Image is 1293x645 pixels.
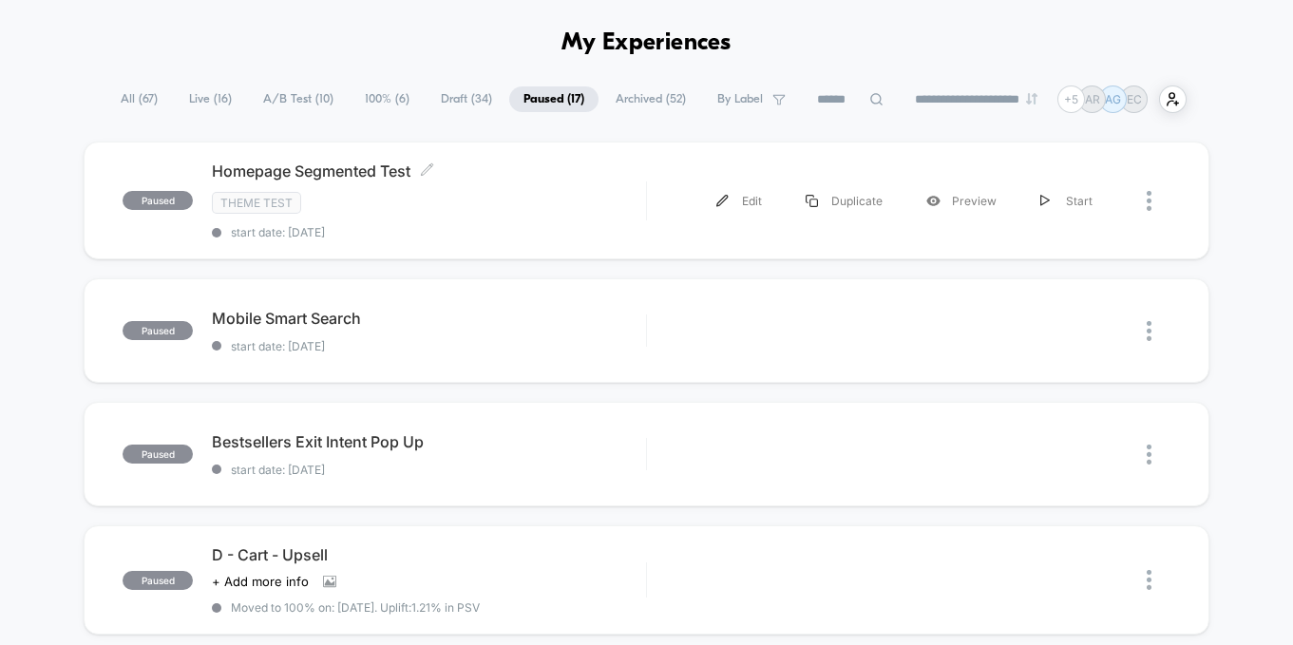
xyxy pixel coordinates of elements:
span: Bestsellers Exit Intent Pop Up [212,432,645,451]
span: By Label [717,92,763,106]
div: Start [1018,180,1114,222]
div: + 5 [1057,85,1085,113]
div: Duplicate [784,180,904,222]
h1: My Experiences [561,29,732,57]
span: Theme Test [212,192,301,214]
p: EC [1127,92,1142,106]
img: end [1026,93,1037,104]
span: start date: [DATE] [212,463,645,477]
div: Preview [904,180,1018,222]
img: menu [806,195,818,207]
span: + Add more info [212,574,309,589]
img: menu [716,195,729,207]
span: D - Cart - Upsell [212,545,645,564]
p: AG [1105,92,1121,106]
span: paused [123,191,193,210]
span: Moved to 100% on: [DATE] . Uplift: 1.21% in PSV [231,600,480,615]
span: paused [123,445,193,464]
img: menu [1040,195,1050,207]
span: Live ( 16 ) [175,86,246,112]
span: Draft ( 34 ) [427,86,506,112]
span: start date: [DATE] [212,339,645,353]
span: 100% ( 6 ) [351,86,424,112]
span: A/B Test ( 10 ) [249,86,348,112]
span: paused [123,571,193,590]
img: close [1147,321,1151,341]
img: close [1147,570,1151,590]
span: Homepage Segmented Test [212,161,645,180]
img: close [1147,191,1151,211]
span: start date: [DATE] [212,225,645,239]
p: AR [1085,92,1100,106]
img: close [1147,445,1151,465]
span: paused [123,321,193,340]
span: Mobile Smart Search [212,309,645,328]
span: All ( 67 ) [106,86,172,112]
span: Archived ( 52 ) [601,86,700,112]
div: Edit [694,180,784,222]
span: Paused ( 17 ) [509,86,599,112]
